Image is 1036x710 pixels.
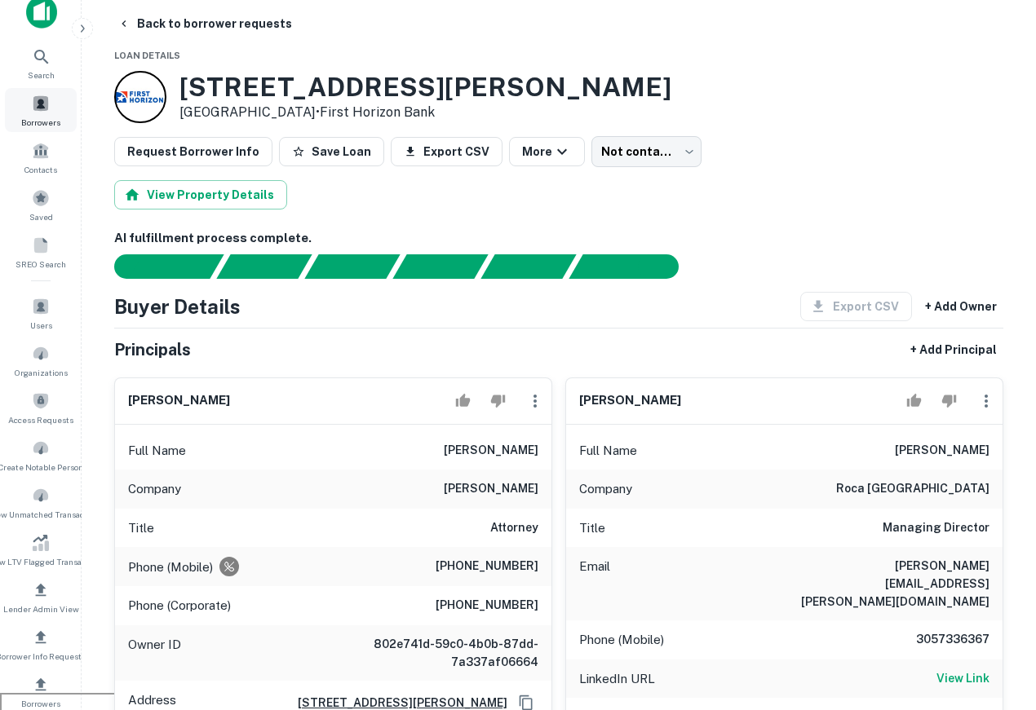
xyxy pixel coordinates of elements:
[3,602,79,615] span: Lender Admin View
[5,135,77,179] a: Contacts
[179,103,671,122] p: [GEOGRAPHIC_DATA] •
[304,254,400,279] div: Documents found, AI parsing details...
[279,137,384,166] button: Save Loan
[883,518,990,538] h6: Managing Director
[579,630,664,650] p: Phone (Mobile)
[128,558,213,577] p: Phone (Mobile)
[5,230,77,274] a: SREO Search
[579,557,610,611] p: Email
[5,88,77,132] a: Borrowers
[509,137,585,166] button: More
[219,557,239,576] div: Requests to not be contacted at this number
[935,385,963,417] button: Reject
[5,575,77,619] a: Lender Admin View
[114,337,191,362] h5: Principals
[436,557,538,576] h6: [PHONE_NUMBER]
[579,441,637,461] p: Full Name
[794,557,990,611] h6: [PERSON_NAME][EMAIL_ADDRESS][PERSON_NAME][DOMAIN_NAME]
[836,479,990,499] h6: roca [GEOGRAPHIC_DATA]
[449,385,477,417] button: Accept
[128,596,231,615] p: Phone (Corporate)
[24,163,57,176] span: Contacts
[5,433,77,477] a: Create Notable Person
[954,580,1036,658] iframe: Chat Widget
[484,385,512,417] button: Reject
[128,635,181,671] p: Owner ID
[114,51,180,60] span: Loan Details
[444,479,538,499] h6: [PERSON_NAME]
[29,210,53,223] span: Saved
[5,41,77,85] a: Search
[936,669,990,689] a: View Link
[128,479,181,499] p: Company
[579,479,632,499] p: Company
[21,697,60,710] span: Borrowers
[5,622,77,666] a: Borrower Info Requests
[392,254,488,279] div: Principals found, AI now looking for contact information...
[490,518,538,538] h6: Attorney
[28,68,55,82] span: Search
[216,254,312,279] div: Your request is received and processing...
[5,291,77,335] a: Users
[5,527,77,571] a: Review LTV Flagged Transactions
[5,338,77,382] a: Organizations
[15,366,68,379] span: Organizations
[895,441,990,461] h6: [PERSON_NAME]
[114,292,241,321] h4: Buyer Details
[436,596,538,615] h6: [PHONE_NUMBER]
[30,319,52,332] span: Users
[320,104,435,120] a: First Horizon Bank
[579,518,605,538] p: Title
[579,391,681,410] h6: [PERSON_NAME]
[128,391,230,410] h6: [PERSON_NAME]
[480,254,576,279] div: Principals found, still searching for contact information. This may take time...
[900,385,928,417] button: Accept
[892,630,990,650] h6: 3057336367
[8,413,73,426] span: Access Requests
[111,9,299,38] button: Back to borrower requests
[919,292,1003,321] button: + Add Owner
[114,180,287,209] button: View Property Details
[579,669,655,689] p: LinkedIn URL
[128,518,154,538] p: Title
[179,72,671,103] h3: [STREET_ADDRESS][PERSON_NAME]
[5,480,77,524] a: Review Unmatched Transactions
[114,137,272,166] button: Request Borrower Info
[343,635,538,671] h6: 802e741d-59c0-4b0b-87dd-7a337af06664
[95,254,217,279] div: Sending borrower request to AI...
[444,441,538,461] h6: [PERSON_NAME]
[114,229,1003,248] h6: AI fulfillment process complete.
[936,669,990,687] h6: View Link
[21,116,60,129] span: Borrowers
[128,441,186,461] p: Full Name
[391,137,503,166] button: Export CSV
[591,136,702,167] div: Not contacted
[5,183,77,227] a: Saved
[904,335,1003,364] button: + Add Principal
[5,386,77,430] a: Access Requests
[15,258,66,271] span: SREO Search
[569,254,698,279] div: AI fulfillment process complete.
